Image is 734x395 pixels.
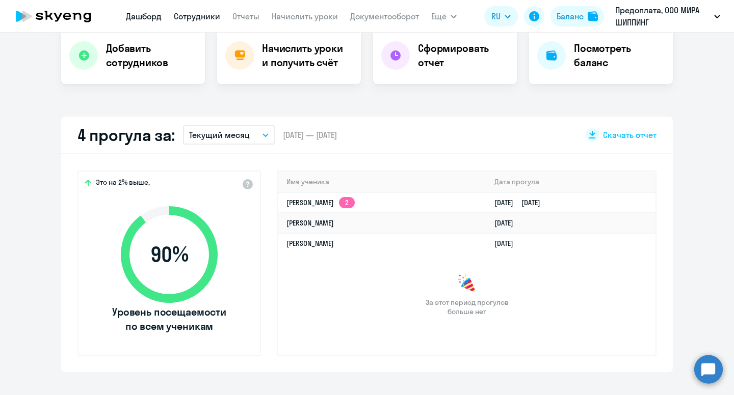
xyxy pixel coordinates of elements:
app-skyeng-badge: 2 [339,197,355,208]
a: Документооборот [350,11,419,21]
a: [PERSON_NAME]2 [286,198,355,207]
span: 90 % [111,242,228,267]
button: Ещё [431,6,457,26]
a: [PERSON_NAME] [286,239,334,248]
button: Текущий месяц [183,125,275,145]
a: Дашборд [126,11,162,21]
span: Это на 2% выше, [96,178,150,190]
h4: Посмотреть баланс [574,41,665,70]
button: Балансbalance [550,6,604,26]
span: Скачать отчет [603,129,657,140]
h4: Добавить сотрудников [106,41,197,70]
span: RU [491,10,501,22]
h4: Сформировать отчет [418,41,509,70]
span: За этот период прогулов больше нет [424,298,510,316]
span: Уровень посещаемости по всем ученикам [111,305,228,333]
a: [DATE] [494,218,521,228]
a: [DATE] [494,239,521,248]
div: Баланс [557,10,584,22]
a: [PERSON_NAME] [286,218,334,228]
a: Отчеты [232,11,259,21]
img: congrats [457,273,477,294]
p: Текущий месяц [189,129,250,141]
th: Имя ученика [278,172,486,192]
img: balance [588,11,598,21]
span: Ещё [431,10,447,22]
span: [DATE] — [DATE] [283,129,337,140]
a: Сотрудники [174,11,220,21]
button: RU [484,6,518,26]
h2: 4 прогула за: [77,125,175,145]
a: Начислить уроки [272,11,338,21]
h4: Начислить уроки и получить счёт [262,41,351,70]
button: Предоплата, ООО МИРА ШИППИНГ [610,4,725,29]
p: Предоплата, ООО МИРА ШИППИНГ [615,4,710,29]
th: Дата прогула [486,172,656,192]
a: [DATE][DATE] [494,198,548,207]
